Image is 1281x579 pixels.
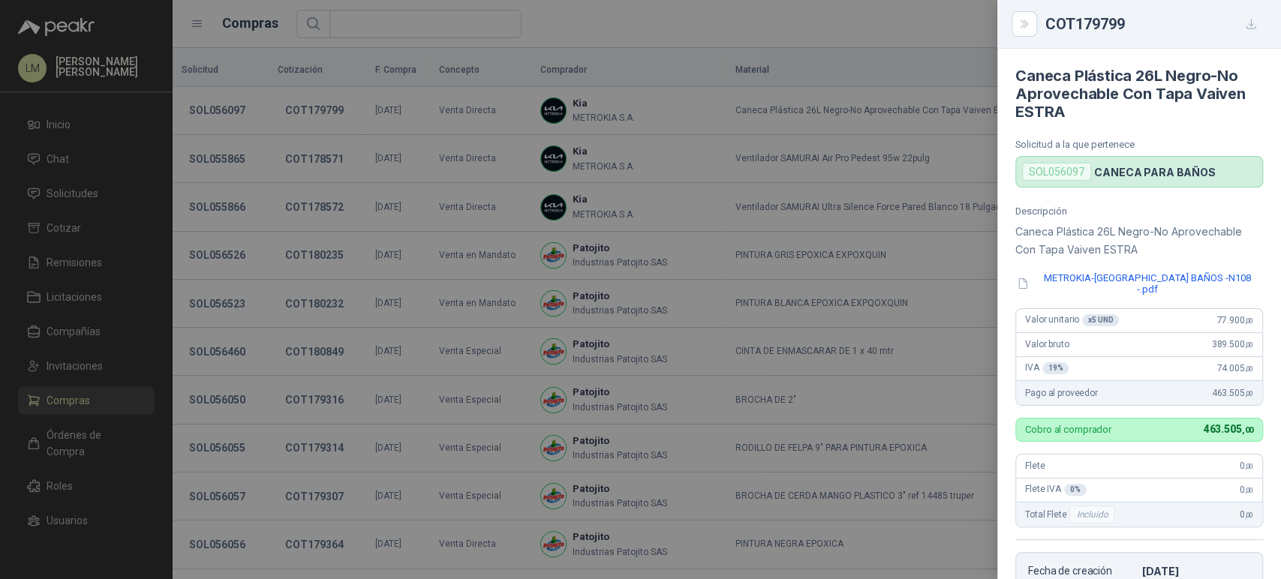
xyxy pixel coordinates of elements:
p: Descripción [1015,205,1263,217]
span: Flete IVA [1025,484,1087,496]
div: COT179799 [1045,12,1263,36]
span: Pago al proveedor [1025,388,1098,398]
span: ,00 [1244,462,1253,470]
span: 0 [1240,460,1253,471]
span: IVA [1025,362,1069,374]
div: 19 % [1042,362,1069,374]
span: ,00 [1244,364,1253,373]
span: Total Flete [1025,505,1117,523]
span: Valor unitario [1025,314,1119,326]
div: SOL056097 [1022,163,1091,181]
p: Fecha de creación [1028,565,1136,577]
button: Close [1015,15,1033,33]
p: Solicitud a la que pertenece [1015,139,1263,150]
span: 463.505 [1203,423,1253,435]
span: 463.505 [1211,388,1253,398]
h4: Caneca Plástica 26L Negro-No Aprovechable Con Tapa Vaiven ESTRA [1015,67,1263,121]
div: 0 % [1064,484,1087,496]
span: 0 [1240,484,1253,495]
span: 0 [1240,509,1253,520]
span: ,00 [1244,316,1253,325]
span: ,00 [1244,511,1253,519]
span: ,00 [1241,425,1253,435]
div: x 5 UND [1082,314,1119,326]
span: 74.005 [1216,363,1253,373]
span: ,00 [1244,340,1253,349]
p: Cobro al comprador [1025,424,1111,434]
span: 389.500 [1211,339,1253,349]
button: METROKIA-[GEOGRAPHIC_DATA] BAÑOS -N108 -.pdf [1015,271,1263,296]
div: Incluido [1069,505,1114,523]
p: CANECA PARA BAÑOS [1094,166,1216,178]
p: [DATE] [1142,565,1250,577]
span: 77.900 [1216,315,1253,325]
span: Flete [1025,460,1045,471]
span: Valor bruto [1025,339,1069,349]
span: ,00 [1244,486,1253,494]
p: Caneca Plástica 26L Negro-No Aprovechable Con Tapa Vaiven ESTRA [1015,223,1263,259]
span: ,00 [1244,389,1253,397]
